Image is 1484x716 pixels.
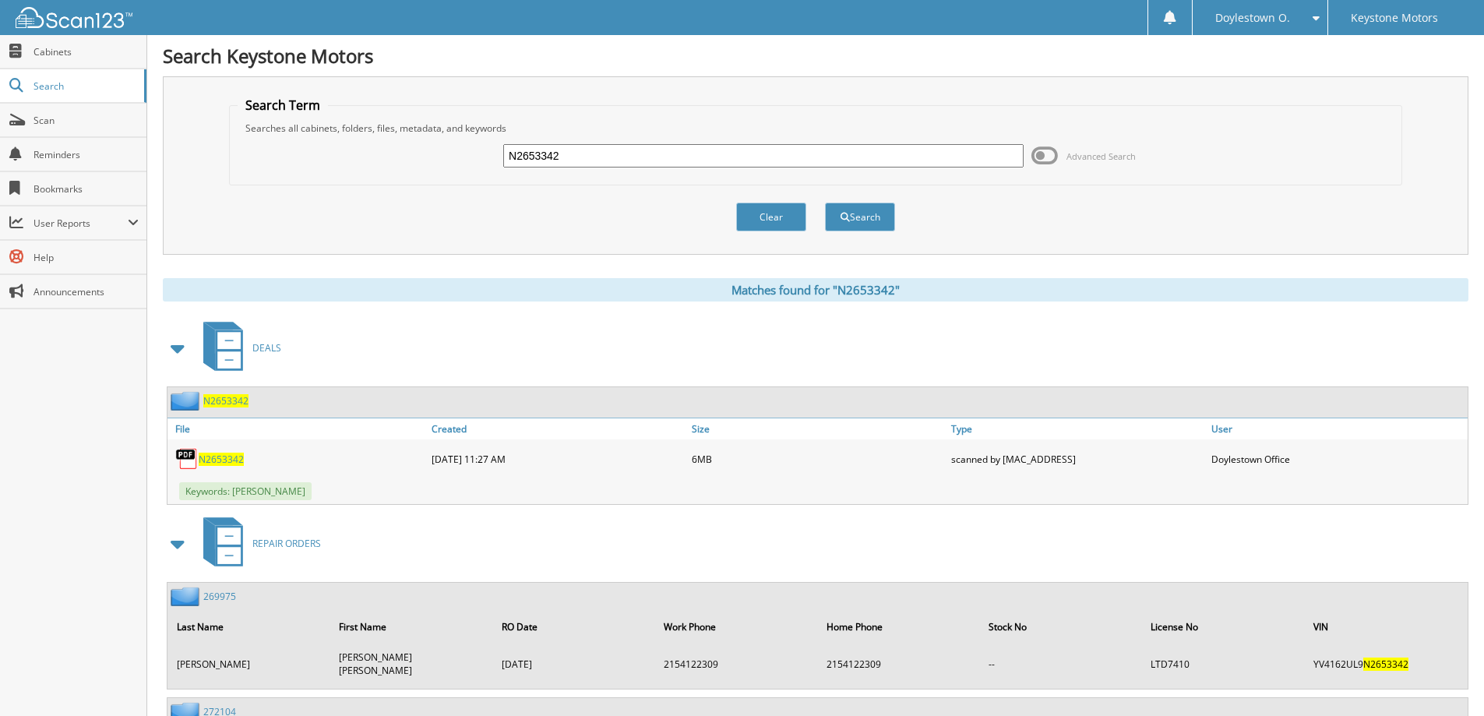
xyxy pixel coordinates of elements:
th: License No [1143,611,1303,643]
th: Work Phone [656,611,816,643]
span: Help [33,251,139,264]
a: DEALS [194,317,281,379]
td: YV4162UL9 [1306,644,1466,683]
img: PDF.png [175,447,199,471]
td: -- [981,644,1141,683]
th: RO Date [494,611,654,643]
a: Size [688,418,948,439]
div: 6MB [688,443,948,474]
td: [PERSON_NAME] [169,644,330,683]
th: First Name [331,611,492,643]
div: Searches all cabinets, folders, files, metadata, and keywords [238,122,1394,135]
td: 2154122309 [819,644,979,683]
th: VIN [1306,611,1466,643]
span: Scan [33,114,139,127]
div: Matches found for "N2653342" [163,278,1468,302]
span: Bookmarks [33,182,139,196]
img: folder2.png [171,391,203,411]
td: 2154122309 [656,644,816,683]
h1: Search Keystone Motors [163,43,1468,69]
iframe: Chat Widget [1406,641,1484,716]
a: File [167,418,428,439]
a: User [1207,418,1468,439]
span: Keywords: [PERSON_NAME] [179,482,312,500]
div: Doylestown Office [1207,443,1468,474]
span: REPAIR ORDERS [252,537,321,550]
button: Clear [736,203,806,231]
a: N2653342 [203,394,249,407]
span: N2653342 [1363,658,1408,671]
td: LTD7410 [1143,644,1303,683]
span: Keystone Motors [1351,13,1438,23]
a: N2653342 [199,453,244,466]
span: Announcements [33,285,139,298]
div: scanned by [MAC_ADDRESS] [947,443,1207,474]
button: Search [825,203,895,231]
span: Search [33,79,136,93]
span: DEALS [252,341,281,354]
span: Advanced Search [1066,150,1136,162]
img: scan123-logo-white.svg [16,7,132,28]
td: [PERSON_NAME] [PERSON_NAME] [331,644,492,683]
a: REPAIR ORDERS [194,513,321,574]
legend: Search Term [238,97,328,114]
div: [DATE] 11:27 AM [428,443,688,474]
a: 269975 [203,590,236,603]
td: [DATE] [494,644,654,683]
th: Last Name [169,611,330,643]
span: User Reports [33,217,128,230]
th: Stock No [981,611,1141,643]
img: folder2.png [171,587,203,606]
a: Type [947,418,1207,439]
span: Reminders [33,148,139,161]
span: Cabinets [33,45,139,58]
a: Created [428,418,688,439]
th: Home Phone [819,611,979,643]
span: Doylestown O. [1215,13,1290,23]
